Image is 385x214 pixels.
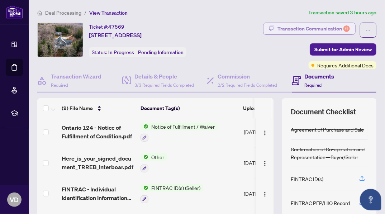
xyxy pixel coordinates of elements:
[277,23,350,34] div: Transaction Communication
[241,147,290,178] td: [DATE]
[141,123,148,130] img: Status Icon
[305,72,334,81] h4: Documents
[241,98,289,118] th: Upload Date
[305,82,322,88] span: Required
[141,123,218,142] button: Status IconNotice of Fulfillment / Waiver
[262,191,268,197] img: Logo
[259,188,271,199] button: Logo
[6,5,23,19] img: logo
[262,130,268,136] img: Logo
[89,10,128,16] span: View Transaction
[108,24,124,30] span: 47569
[291,107,356,117] span: Document Checklist
[89,47,186,57] div: Status:
[291,175,323,183] div: FINTRAC ID(s)
[141,153,148,161] img: Status Icon
[89,31,142,39] span: [STREET_ADDRESS]
[38,23,83,57] img: IMG-X10434856_1.jpg
[218,82,277,88] span: 2/2 Required Fields Completed
[218,72,277,81] h4: Commission
[241,117,290,148] td: [DATE]
[262,161,268,166] img: Logo
[291,125,364,133] div: Agreement of Purchase and Sale
[148,153,167,161] span: Other
[148,123,218,130] span: Notice of Fulfillment / Waiver
[291,145,368,161] div: Confirmation of Co-operation and Representation—Buyer/Seller
[37,10,42,15] span: home
[243,104,272,112] span: Upload Date
[343,25,350,32] div: 6
[89,23,124,31] div: Ticket #:
[314,44,372,55] span: Submit for Admin Review
[317,61,374,69] span: Requires Additional Docs
[360,189,381,210] button: Open asap
[259,126,271,138] button: Logo
[148,184,203,192] span: FINTRAC ID(s) (Seller)
[135,72,194,81] h4: Details & People
[135,82,194,88] span: 3/3 Required Fields Completed
[62,154,135,171] span: Here_is_your_signed_document_TRREB_interboar.pdf
[10,195,19,205] span: VD
[62,185,135,202] span: FINTRAC - Individual Identification Information Record 3.pdf
[308,9,376,17] article: Transaction saved 3 hours ago
[62,123,135,141] span: Ontario 124 - Notice of Fulfillment of Condition.pdf
[108,49,184,56] span: In Progress - Pending Information
[84,9,86,17] li: /
[310,43,376,56] button: Submit for Admin Review
[241,178,290,209] td: [DATE]
[291,199,350,207] div: FINTRAC PEP/HIO Record
[45,10,81,16] span: Deal Processing
[51,72,101,81] h4: Transaction Wizard
[366,28,371,33] span: ellipsis
[138,98,241,118] th: Document Tag(s)
[141,153,167,172] button: Status IconOther
[59,98,138,118] th: (9) File Name
[51,82,68,88] span: Required
[141,184,148,192] img: Status Icon
[141,184,203,203] button: Status IconFINTRAC ID(s) (Seller)
[263,23,356,35] button: Transaction Communication6
[259,157,271,168] button: Logo
[62,104,93,112] span: (9) File Name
